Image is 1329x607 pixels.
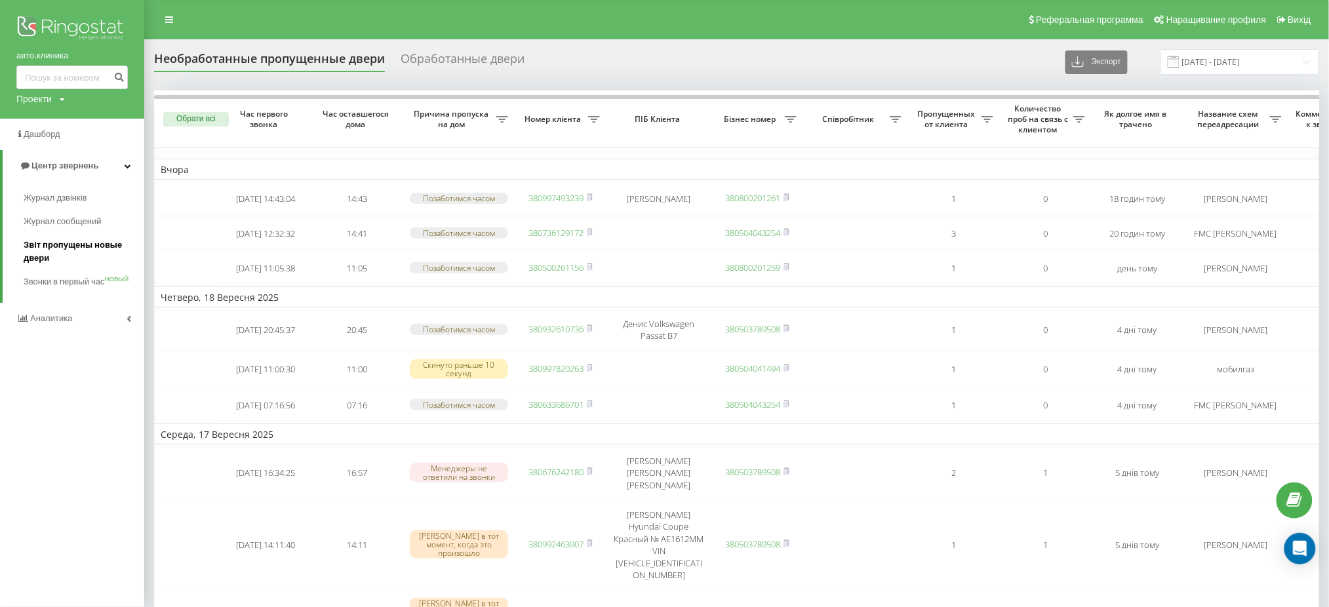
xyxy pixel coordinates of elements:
[16,66,128,89] input: Пошук за номером
[347,539,368,551] font: 14:11
[528,262,584,273] a: 380500261156
[528,466,584,478] a: 380676242180
[236,227,295,239] font: [DATE] 12:32:32
[24,240,122,263] font: Звіт пропущены новые двери
[627,455,691,491] font: [PERSON_NAME] [PERSON_NAME] [PERSON_NAME]
[528,227,584,239] a: 380736129172
[423,227,495,239] font: Позаботимся часом
[347,262,368,274] font: 11:05
[423,399,495,410] font: Позаботимся часом
[952,539,957,551] font: 1
[1044,539,1048,551] font: 1
[528,362,584,374] a: 380997820263
[528,192,584,204] a: 380997493239
[725,227,780,239] a: 380504043254
[1110,193,1166,205] font: 18 годин тому
[1204,467,1268,479] font: [PERSON_NAME]
[24,216,101,226] font: Журнал сообщений
[1204,539,1268,551] font: [PERSON_NAME]
[24,270,144,294] a: Звонки в первый часНОВЫЙ
[725,323,780,335] a: 380503789508
[635,113,680,125] font: ПІБ Клієнта
[236,363,295,375] font: [DATE] 11:00:30
[236,399,295,411] font: [DATE] 07:16:56
[30,313,72,323] font: Аналитика
[1204,193,1268,205] font: [PERSON_NAME]
[528,323,584,335] a: 380932610736
[1036,14,1143,25] font: Реферальная программа
[725,466,780,478] a: 380503789508
[1044,324,1048,336] font: 0
[347,363,368,375] font: 11:00
[614,509,704,581] font: [PERSON_NAME] Hyundai Coupe Красный № AE1612MM VIN [VEHICLE_IDENTIFICATION_NUMBER]
[1044,467,1048,479] font: 1
[724,113,776,125] font: Бізнес номер
[528,538,584,550] a: 380992463907
[347,399,368,411] font: 07:16
[1008,103,1069,134] font: Количество проб на связь с клиентом
[236,324,295,336] font: [DATE] 20:45:37
[952,227,957,239] font: 3
[24,186,144,210] a: Журнал дзвінків
[725,192,780,204] a: 380800201261
[1288,14,1311,25] font: Вихід
[1195,227,1277,239] font: FMC [PERSON_NAME]
[1118,262,1158,274] font: день тому
[1166,14,1266,25] font: Наращивание профиля
[401,50,525,66] font: Обработанные двери
[952,324,957,336] font: 1
[24,193,87,203] font: Журнал дзвінків
[725,262,780,273] a: 380800201259
[1110,227,1166,239] font: 20 годин тому
[1204,262,1268,274] font: [PERSON_NAME]
[1204,324,1268,336] font: [PERSON_NAME]
[1044,363,1048,375] font: 0
[423,262,495,273] font: Позаботимся часом
[236,467,295,479] font: [DATE] 16:34:25
[1118,324,1157,336] font: 4 дні тому
[1044,193,1048,205] font: 0
[952,193,957,205] font: 1
[161,291,279,303] font: Четверо, 18 Вересня 2025
[347,193,368,205] font: 14:43
[16,49,128,62] a: авто.клиника
[725,538,780,550] a: 380503789508
[419,530,499,558] font: [PERSON_NAME] в тот момент, когда это произошло
[24,129,60,139] font: Дашборд
[347,227,368,239] font: 14:41
[176,114,216,123] font: Обрати всі
[952,262,957,274] font: 1
[528,399,584,410] a: 380633686701
[323,108,389,130] font: Час оставшегося дома
[1118,363,1157,375] font: 4 дні тому
[1116,539,1160,551] font: 5 днів тому
[627,193,691,205] font: [PERSON_NAME]
[725,399,780,410] a: 380504043254
[163,112,229,127] button: Обрати всі
[24,233,144,270] a: Звіт пропущены новые двери
[1105,108,1167,130] font: Як долгое имя в трачено
[423,193,495,204] font: Позаботимся часом
[16,50,68,60] font: авто.клиника
[236,262,295,274] font: [DATE] 11:05:38
[236,193,295,205] font: [DATE] 14:43:04
[161,428,273,441] font: Середа, 17 Вересня 2025
[1044,227,1048,239] font: 0
[347,467,368,479] font: 16:57
[424,359,495,379] font: Скинуто раньше 10 секунд
[1065,50,1128,74] button: Экспорт
[3,150,144,182] a: Центр звернень
[952,399,957,411] font: 1
[161,163,189,176] font: Вчора
[154,50,385,66] font: Необработанные пропущенные двери
[24,210,144,233] a: Журнал сообщений
[1092,57,1121,66] font: Экспорт
[24,277,104,286] font: Звонки в первый час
